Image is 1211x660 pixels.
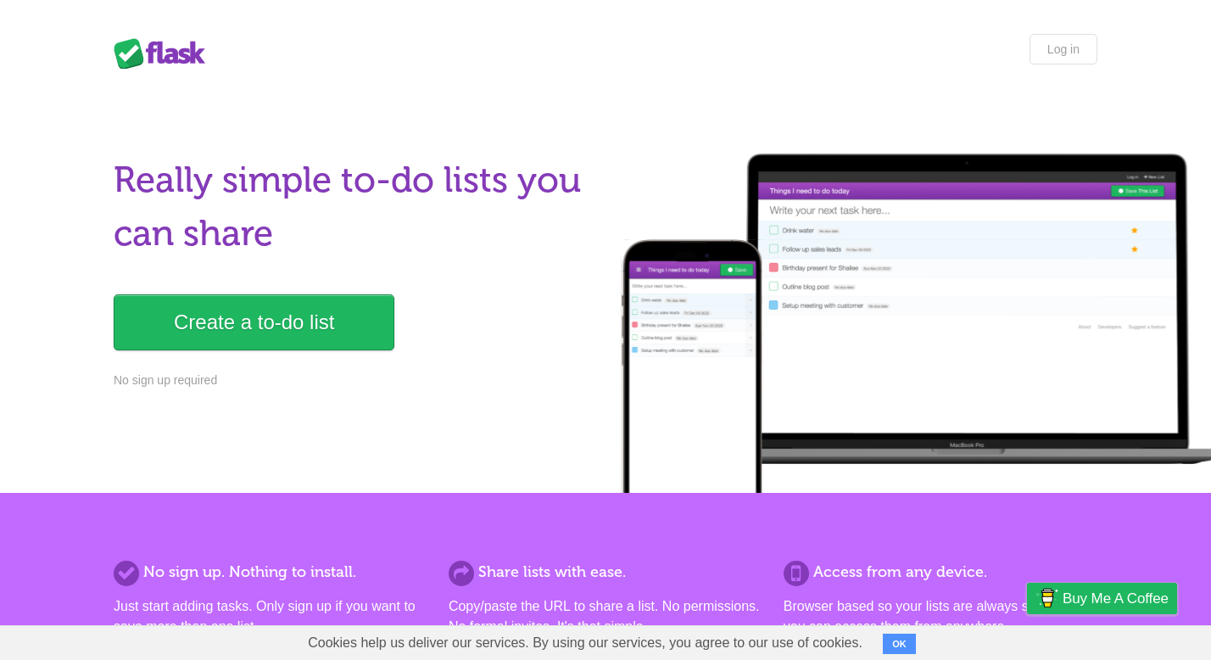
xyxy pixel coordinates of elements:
[114,294,394,350] a: Create a to-do list
[114,372,595,389] p: No sign up required
[784,561,1097,584] h2: Access from any device.
[784,596,1097,637] p: Browser based so your lists are always synced and you can access them from anywhere.
[1030,34,1097,64] a: Log in
[449,561,762,584] h2: Share lists with ease.
[114,154,595,260] h1: Really simple to-do lists you can share
[1035,584,1058,612] img: Buy me a coffee
[291,626,879,660] span: Cookies help us deliver our services. By using our services, you agree to our use of cookies.
[883,634,916,654] button: OK
[114,38,215,69] div: Flask Lists
[1063,584,1169,613] span: Buy me a coffee
[114,596,427,637] p: Just start adding tasks. Only sign up if you want to save more than one list.
[449,596,762,637] p: Copy/paste the URL to share a list. No permissions. No formal invites. It's that simple.
[114,561,427,584] h2: No sign up. Nothing to install.
[1027,583,1177,614] a: Buy me a coffee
